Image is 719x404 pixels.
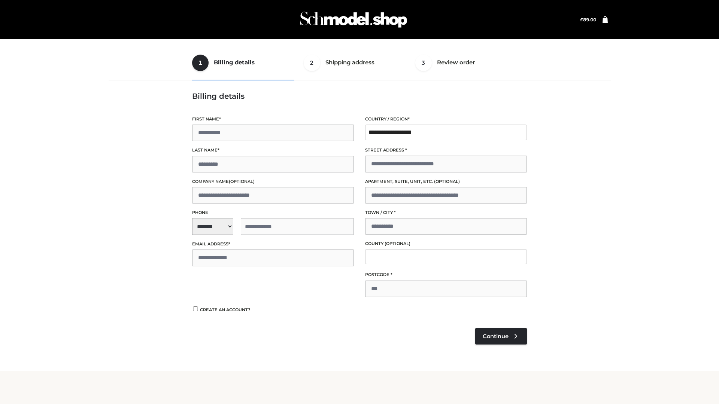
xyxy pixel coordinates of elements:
[365,178,527,185] label: Apartment, suite, unit, etc.
[192,92,527,101] h3: Billing details
[365,240,527,247] label: County
[192,116,354,123] label: First name
[580,17,596,22] bdi: 89.00
[580,17,583,22] span: £
[192,147,354,154] label: Last name
[365,209,527,216] label: Town / City
[434,179,460,184] span: (optional)
[385,241,410,246] span: (optional)
[483,333,509,340] span: Continue
[192,306,199,311] input: Create an account?
[192,241,354,248] label: Email address
[365,116,527,123] label: Country / Region
[365,147,527,154] label: Street address
[475,328,527,345] a: Continue
[200,307,251,312] span: Create an account?
[297,5,410,34] img: Schmodel Admin 964
[229,179,255,184] span: (optional)
[192,209,354,216] label: Phone
[192,178,354,185] label: Company name
[365,271,527,278] label: Postcode
[580,17,596,22] a: £89.00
